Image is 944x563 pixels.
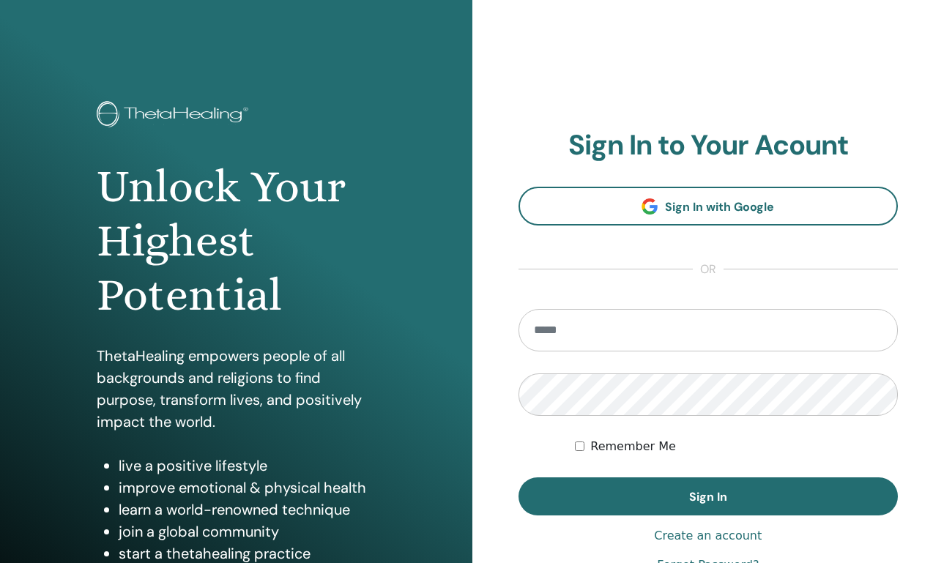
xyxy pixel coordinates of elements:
[689,489,727,504] span: Sign In
[97,160,375,323] h1: Unlock Your Highest Potential
[519,477,899,515] button: Sign In
[519,129,899,163] h2: Sign In to Your Acount
[654,527,762,545] a: Create an account
[119,499,375,521] li: learn a world-renowned technique
[519,187,899,225] a: Sign In with Google
[97,345,375,433] p: ThetaHealing empowers people of all backgrounds and religions to find purpose, transform lives, a...
[693,261,724,278] span: or
[119,521,375,543] li: join a global community
[119,455,375,477] li: live a positive lifestyle
[665,199,774,215] span: Sign In with Google
[119,477,375,499] li: improve emotional & physical health
[590,438,676,455] label: Remember Me
[575,438,898,455] div: Keep me authenticated indefinitely or until I manually logout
